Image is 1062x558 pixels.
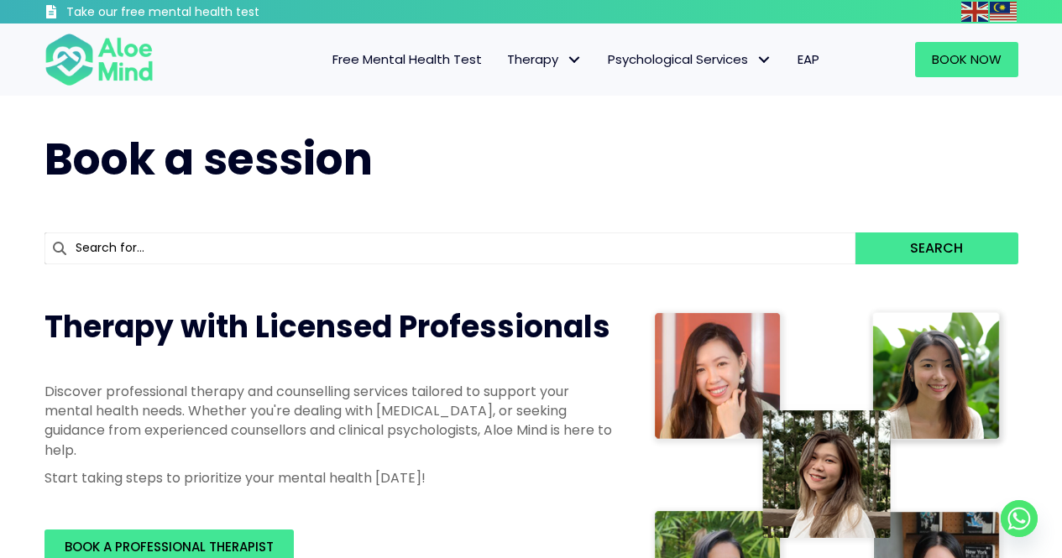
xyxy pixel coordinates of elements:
[961,2,988,22] img: en
[990,2,1017,22] img: ms
[752,48,777,72] span: Psychological Services: submenu
[175,42,832,77] nav: Menu
[595,42,785,77] a: Psychological ServicesPsychological Services: submenu
[1001,500,1038,537] a: Whatsapp
[608,50,772,68] span: Psychological Services
[507,50,583,68] span: Therapy
[44,4,349,23] a: Take our free mental health test
[65,538,274,555] span: BOOK A PROFESSIONAL THERAPIST
[320,42,494,77] a: Free Mental Health Test
[494,42,595,77] a: TherapyTherapy: submenu
[66,4,349,21] h3: Take our free mental health test
[44,128,373,190] span: Book a session
[855,232,1018,264] button: Search
[44,305,610,348] span: Therapy with Licensed Professionals
[562,48,587,72] span: Therapy: submenu
[44,32,154,87] img: Aloe mind Logo
[44,382,615,460] p: Discover professional therapy and counselling services tailored to support your mental health nee...
[44,232,856,264] input: Search for...
[990,2,1018,21] a: Malay
[961,2,990,21] a: English
[915,42,1018,77] a: Book Now
[798,50,819,68] span: EAP
[332,50,482,68] span: Free Mental Health Test
[932,50,1002,68] span: Book Now
[785,42,832,77] a: EAP
[44,468,615,488] p: Start taking steps to prioritize your mental health [DATE]!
